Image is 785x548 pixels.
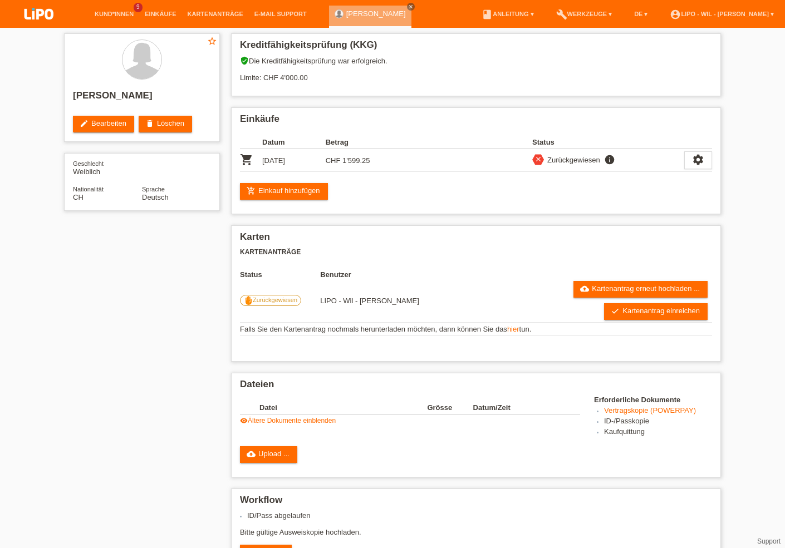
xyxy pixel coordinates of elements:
[320,297,419,305] span: 30.08.2025
[134,3,143,12] span: 9
[326,136,389,149] th: Betrag
[604,417,712,427] li: ID-/Passkopie
[692,154,704,166] i: settings
[240,495,712,511] h2: Workflow
[240,56,249,65] i: verified_user
[207,36,217,46] i: star_border
[427,401,473,414] th: Grösse
[534,155,542,163] i: close
[604,427,712,438] li: Kaufquittung
[476,11,539,17] a: bookAnleitung ▾
[240,323,712,336] td: Falls Sie den Kartenantrag nochmals herunterladen möchten, dann können Sie das tun.
[262,149,326,172] td: [DATE]
[89,11,139,17] a: Kund*innen
[11,23,67,31] a: LIPO pay
[253,297,297,303] span: Zurückgewiesen
[629,11,653,17] a: DE ▾
[473,401,565,414] th: Datum/Zeit
[145,119,154,128] i: delete
[73,159,142,176] div: Weiblich
[249,11,312,17] a: E-Mail Support
[611,307,620,315] i: check
[604,303,708,320] a: checkKartenantrag einreichen
[247,186,256,195] i: add_shopping_cart
[326,149,389,172] td: CHF 1'599.25
[139,116,192,132] a: deleteLöschen
[757,537,781,545] a: Support
[240,56,712,90] div: Die Kreditfähigkeitsprüfung war erfolgreich. Limite: CHF 4'000.00
[407,3,415,11] a: close
[408,4,414,9] i: close
[139,11,181,17] a: Einkäufe
[259,401,427,414] th: Datei
[142,193,169,201] span: Deutsch
[604,406,696,414] a: Vertragskopie (POWERPAY)
[73,90,211,107] h2: [PERSON_NAME]
[603,154,616,165] i: info
[240,270,320,279] th: Status
[544,154,600,166] div: Zurückgewiesen
[182,11,249,17] a: Kartenanträge
[73,193,84,201] span: Schweiz
[240,417,248,424] i: visibility
[240,379,712,396] h2: Dateien
[244,296,253,305] i: front_hand
[346,9,406,18] a: [PERSON_NAME]
[240,446,297,463] a: cloud_uploadUpload ...
[262,136,326,149] th: Datum
[142,186,165,192] span: Sprache
[240,113,712,130] h2: Einkäufe
[320,270,509,279] th: Benutzer
[507,325,519,333] a: hier
[80,119,89,128] i: edit
[240,153,253,166] i: POSP00026872
[240,231,712,248] h2: Karten
[556,9,567,20] i: build
[594,396,712,404] h4: Erforderliche Dokumente
[240,417,336,424] a: visibilityÄltere Dokumente einblenden
[551,11,618,17] a: buildWerkzeuge ▾
[240,248,712,256] h3: Kartenanträge
[580,284,589,293] i: cloud_upload
[670,9,681,20] i: account_circle
[664,11,779,17] a: account_circleLIPO - Wil - [PERSON_NAME] ▾
[73,116,134,132] a: editBearbeiten
[73,160,104,167] span: Geschlecht
[482,9,493,20] i: book
[247,511,712,520] li: ID/Pass abgelaufen
[573,281,708,298] a: cloud_uploadKartenantrag erneut hochladen ...
[247,450,256,458] i: cloud_upload
[240,40,712,56] h2: Kreditfähigkeitsprüfung (KKG)
[240,183,328,200] a: add_shopping_cartEinkauf hinzufügen
[207,36,217,48] a: star_border
[73,186,104,192] span: Nationalität
[532,136,684,149] th: Status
